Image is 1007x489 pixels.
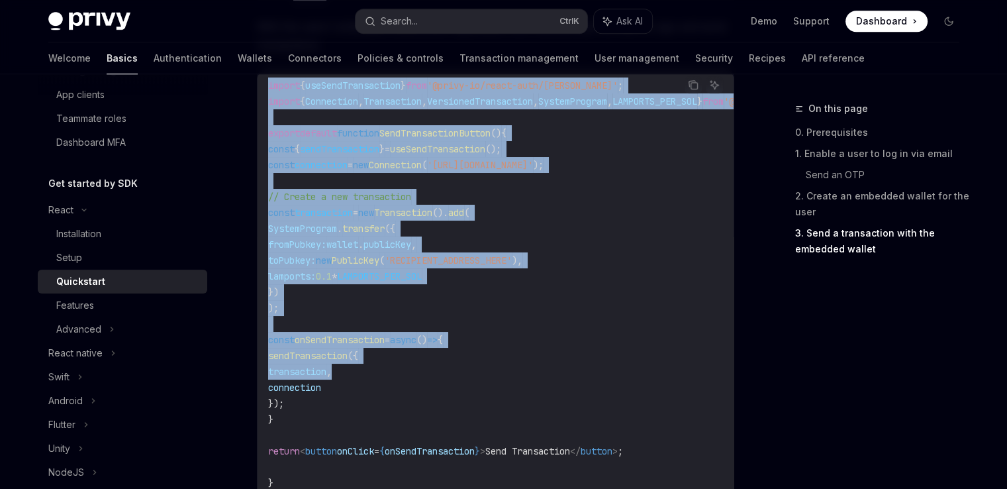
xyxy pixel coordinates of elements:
div: Installation [56,226,101,242]
span: }) [268,286,279,298]
span: ({ [348,350,358,362]
span: On this page [808,101,868,117]
span: < [300,445,305,457]
span: fromPubkey: [268,239,326,250]
a: Connectors [288,42,342,74]
a: Send an OTP [806,164,970,186]
div: Flutter [48,417,75,433]
span: (); [485,143,501,155]
span: export [268,127,300,139]
button: Search...CtrlK [356,9,587,33]
button: Ask AI [594,9,652,33]
span: Ask AI [616,15,643,28]
span: function [337,127,379,139]
a: Dashboard MFA [38,131,207,154]
span: , [533,95,538,107]
span: . [358,239,363,250]
a: Installation [38,222,207,246]
a: 0. Prerequisites [795,122,970,143]
span: connection [268,382,321,394]
span: , [326,366,332,378]
span: { [300,80,305,91]
span: import [268,95,300,107]
a: Support [793,15,830,28]
div: Swift [48,369,70,385]
span: ({ [385,223,395,235]
span: connection [295,159,348,171]
span: } [401,80,406,91]
span: new [316,254,332,266]
span: from [406,80,427,91]
span: (). [432,207,448,219]
span: , [422,95,427,107]
span: Connection [369,159,422,171]
span: ; [618,445,623,457]
span: . [337,223,342,235]
div: Quickstart [56,274,105,290]
span: , [358,95,363,107]
span: } [379,143,385,155]
a: Features [38,294,207,317]
div: Setup [56,250,82,266]
span: sendTransaction [268,350,348,362]
span: LAMPORTS_PER_SOL [612,95,697,107]
span: SystemProgram [268,223,337,235]
a: 1. Enable a user to log in via email [795,143,970,164]
span: new [358,207,374,219]
a: Transaction management [459,42,579,74]
span: SendTransactionButton [379,127,491,139]
span: ); [533,159,544,171]
span: } [268,413,273,425]
span: > [612,445,618,457]
h5: Get started by SDK [48,176,138,191]
span: button [581,445,612,457]
span: }); [268,398,284,409]
div: Features [56,298,94,313]
span: { [501,127,506,139]
span: import [268,80,300,91]
span: 0.1 [316,270,332,282]
a: 3. Send a transaction with the embedded wallet [795,223,970,260]
button: Copy the contents from the code block [685,76,702,93]
span: useSendTransaction [305,80,401,91]
a: API reference [802,42,865,74]
a: Security [695,42,733,74]
a: User management [595,42,679,74]
span: { [300,95,305,107]
span: PublicKey [332,254,379,266]
div: NodeJS [48,464,84,480]
a: Authentication [154,42,222,74]
span: onSendTransaction [295,334,385,346]
span: , [411,239,416,250]
span: SystemProgram [538,95,607,107]
span: ( [422,159,427,171]
span: ); [268,302,279,314]
span: Transaction [374,207,432,219]
span: { [438,334,443,346]
span: } [697,95,702,107]
span: '[URL][DOMAIN_NAME]' [427,159,533,171]
span: => [427,334,438,346]
span: default [300,127,337,139]
span: onClick [337,445,374,457]
span: = [374,445,379,457]
span: () [491,127,501,139]
span: ), [512,254,522,266]
span: useSendTransaction [390,143,485,155]
span: } [475,445,480,457]
div: React native [48,345,103,361]
span: } [268,477,273,489]
span: = [385,334,390,346]
span: return [268,445,300,457]
span: 'RECIPIENT_ADDRESS_HERE' [385,254,512,266]
span: const [268,334,295,346]
a: Dashboard [845,11,928,32]
span: = [348,159,353,171]
span: transfer [342,223,385,235]
a: 2. Create an embedded wallet for the user [795,186,970,223]
span: Connection [305,95,358,107]
span: transaction [268,366,326,378]
span: onSendTransaction [385,445,475,457]
a: Policies & controls [358,42,444,74]
span: async [390,334,416,346]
